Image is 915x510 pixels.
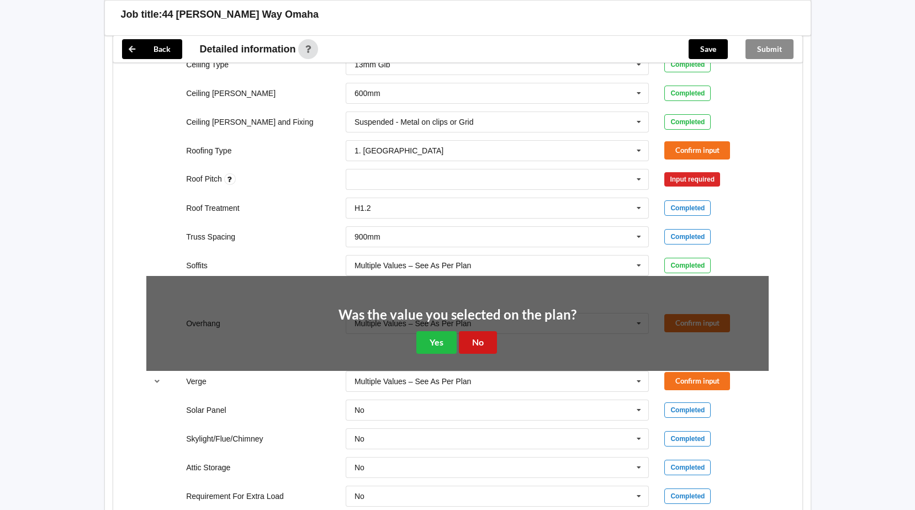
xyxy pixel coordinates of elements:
[122,39,182,59] button: Back
[664,141,730,160] button: Confirm input
[664,431,711,447] div: Completed
[355,204,371,212] div: H1.2
[459,331,497,354] button: No
[186,60,229,69] label: Ceiling Type
[355,118,474,126] div: Suspended - Metal on clips or Grid
[664,114,711,130] div: Completed
[664,200,711,216] div: Completed
[186,174,224,183] label: Roof Pitch
[664,57,711,72] div: Completed
[162,8,319,21] h3: 44 [PERSON_NAME] Way Omaha
[664,172,720,187] div: Input required
[355,147,443,155] div: 1. [GEOGRAPHIC_DATA]
[355,435,364,443] div: No
[339,306,576,323] h2: Was the value you selected on the plan?
[355,492,364,500] div: No
[664,372,730,390] button: Confirm input
[664,488,711,504] div: Completed
[355,233,380,241] div: 900mm
[186,261,208,270] label: Soffits
[416,331,457,354] button: Yes
[355,378,471,385] div: Multiple Values – See As Per Plan
[186,434,263,443] label: Skylight/Flue/Chimney
[186,406,226,415] label: Solar Panel
[200,44,296,54] span: Detailed information
[186,118,313,126] label: Ceiling [PERSON_NAME] and Fixing
[186,146,231,155] label: Roofing Type
[664,402,711,418] div: Completed
[186,204,240,212] label: Roof Treatment
[355,406,364,414] div: No
[146,371,168,391] button: reference-toggle
[664,229,711,245] div: Completed
[355,89,380,97] div: 600mm
[664,258,711,273] div: Completed
[186,377,207,386] label: Verge
[121,8,162,21] h3: Job title:
[355,262,471,269] div: Multiple Values – See As Per Plan
[355,61,390,68] div: 13mm Gib
[689,39,728,59] button: Save
[664,86,711,101] div: Completed
[664,460,711,475] div: Completed
[355,464,364,471] div: No
[186,492,284,501] label: Requirement For Extra Load
[186,232,235,241] label: Truss Spacing
[186,89,276,98] label: Ceiling [PERSON_NAME]
[186,463,230,472] label: Attic Storage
